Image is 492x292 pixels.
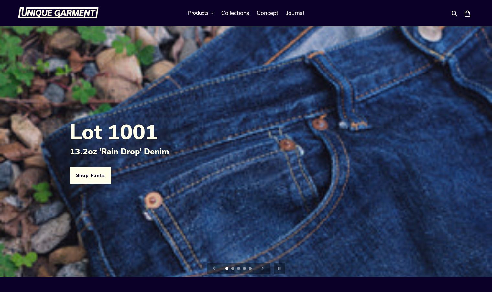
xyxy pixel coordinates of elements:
h2: Lot 1001 [70,119,422,143]
span: Concept [257,10,278,16]
button: Previous slide [207,261,222,275]
a: Load slide 3 [237,267,241,271]
span: Collections [221,10,249,16]
a: Journal [283,8,307,18]
span: 13.2oz 'Rain Drop' Denim [70,146,169,156]
span: Products [188,10,208,16]
button: Products [185,8,217,18]
button: Next slide [256,261,270,275]
img: Unique Garment [18,7,99,18]
a: Concept [254,8,281,18]
a: Load slide 2 [231,267,235,271]
a: Load slide 5 [249,267,253,271]
a: Load slide 4 [243,267,247,271]
a: Load slide 1 [225,267,229,271]
span: Journal [286,10,304,16]
a: Shop Pants [70,167,111,184]
a: Collections [218,8,252,18]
